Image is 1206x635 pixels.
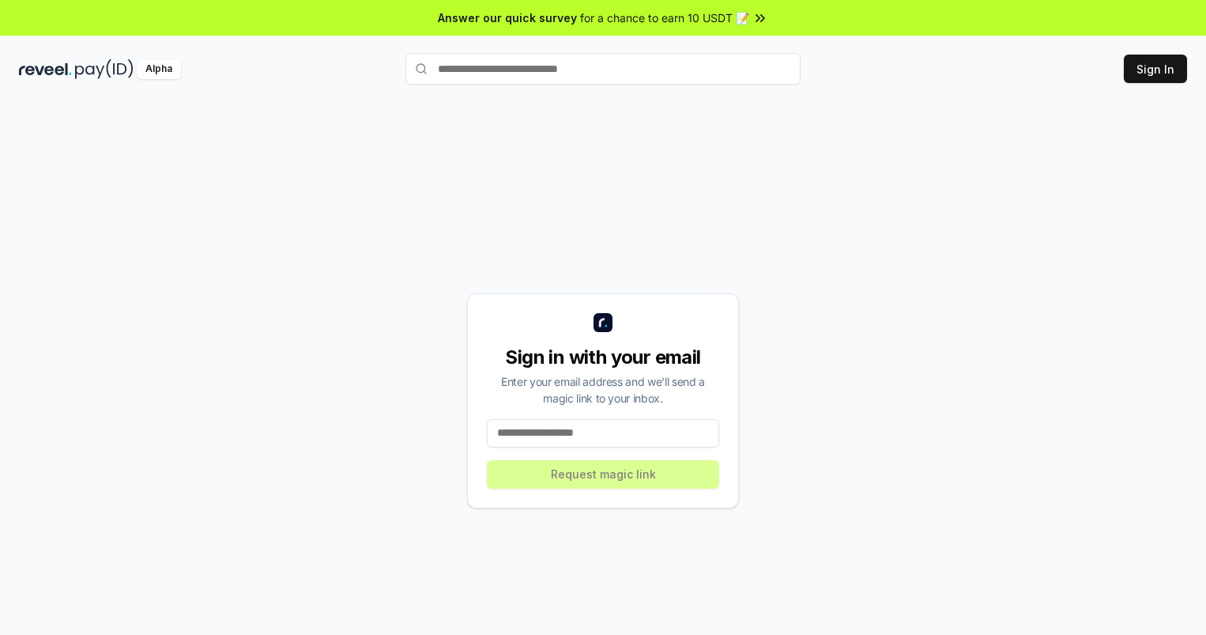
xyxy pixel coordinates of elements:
img: reveel_dark [19,59,72,79]
img: pay_id [75,59,134,79]
div: Sign in with your email [487,345,719,370]
button: Sign In [1124,55,1187,83]
div: Alpha [137,59,181,79]
img: logo_small [594,313,612,332]
span: for a chance to earn 10 USDT 📝 [580,9,749,26]
div: Enter your email address and we’ll send a magic link to your inbox. [487,373,719,406]
span: Answer our quick survey [438,9,577,26]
